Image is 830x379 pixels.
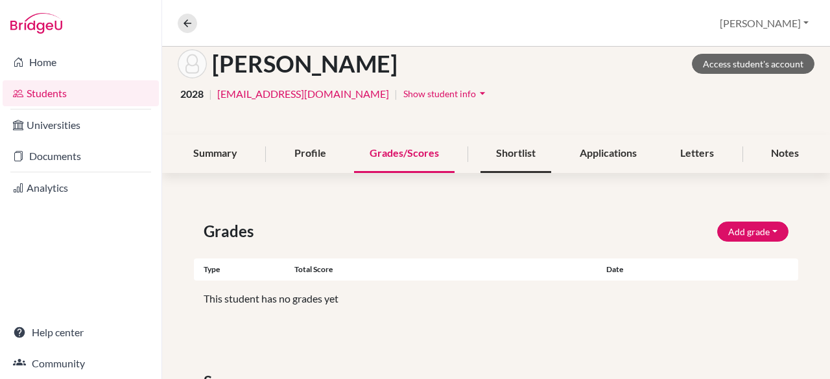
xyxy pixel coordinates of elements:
div: Type [194,264,294,275]
span: Show student info [403,88,476,99]
a: Access student's account [692,54,814,74]
a: Documents [3,143,159,169]
button: Add grade [717,222,788,242]
i: arrow_drop_down [476,87,489,100]
a: Universities [3,112,159,138]
button: [PERSON_NAME] [714,11,814,36]
span: | [394,86,397,102]
a: [EMAIL_ADDRESS][DOMAIN_NAME] [217,86,389,102]
div: Total score [294,264,597,275]
div: Applications [564,135,652,173]
img: Bridge-U [10,13,62,34]
img: Arnav Grover's avatar [178,49,207,78]
div: Letters [665,135,729,173]
a: Analytics [3,175,159,201]
a: Students [3,80,159,106]
a: Community [3,350,159,376]
p: This student has no grades yet [204,291,788,306]
span: 2028 [180,86,204,102]
a: Home [3,49,159,75]
div: Summary [178,135,253,173]
div: Shortlist [480,135,551,173]
span: | [209,86,212,102]
a: Help center [3,319,159,345]
button: Show student infoarrow_drop_down [403,84,490,104]
div: Date [597,264,748,275]
div: Profile [279,135,342,173]
span: Grades [204,220,259,243]
h1: [PERSON_NAME] [212,50,397,78]
div: Notes [755,135,814,173]
div: Grades/Scores [354,135,455,173]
